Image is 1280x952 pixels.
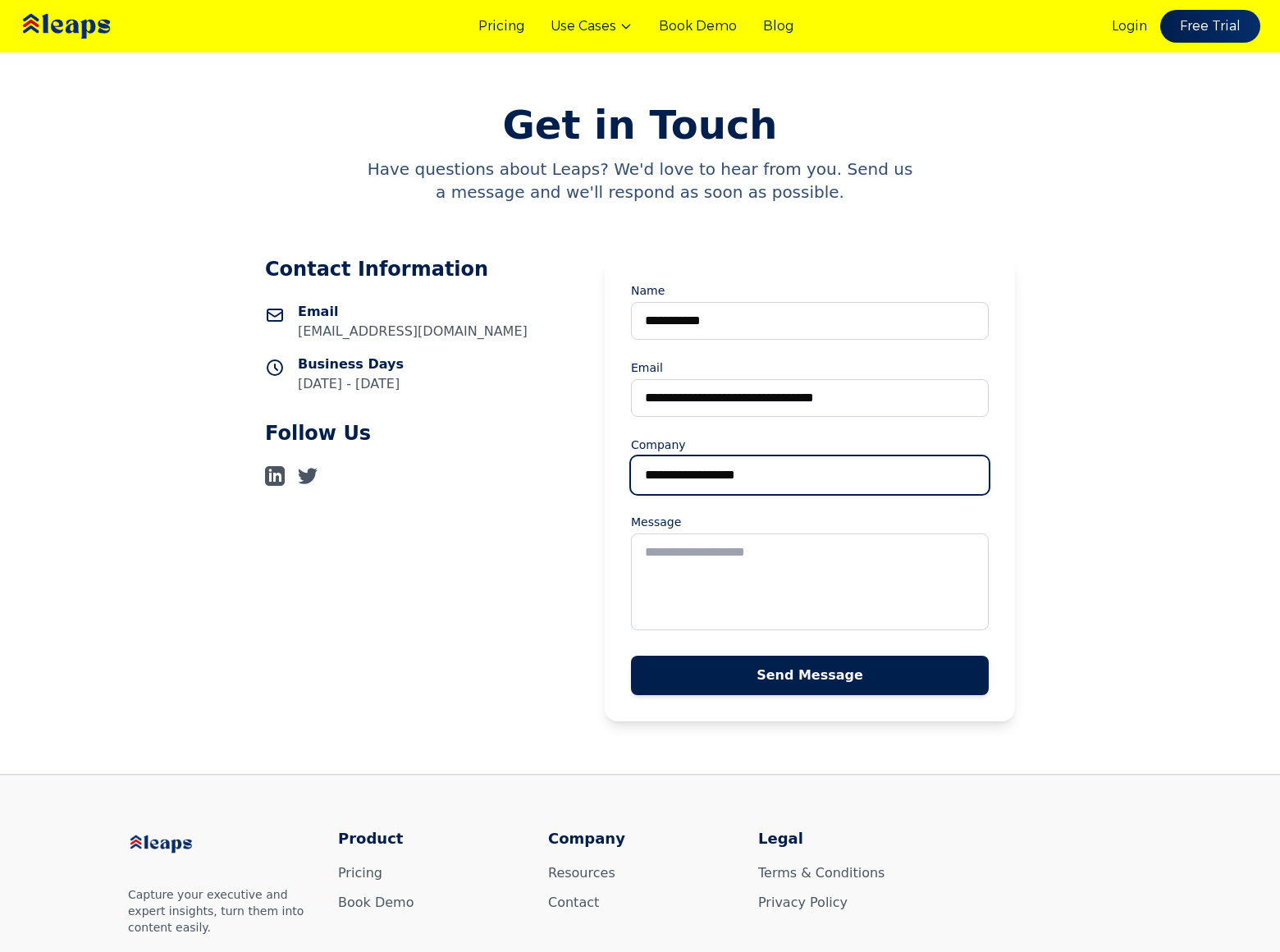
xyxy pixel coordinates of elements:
[338,895,414,910] a: Book Demo
[631,359,989,376] label: Email
[758,827,942,850] h3: Legal
[1112,16,1147,36] a: Login
[298,322,528,341] p: [EMAIL_ADDRESS][DOMAIN_NAME]
[631,656,989,695] button: Send Message
[758,865,885,881] a: Terms & Conditions
[659,16,737,36] a: Book Demo
[128,827,226,861] img: Leaps
[265,420,552,446] h2: Follow Us
[631,514,989,530] label: Message
[1160,10,1260,43] a: Free Trial
[548,865,615,881] a: Resources
[551,16,633,36] button: Use Cases
[478,16,524,36] a: Pricing
[20,2,159,50] img: Leaps Logo
[548,895,599,910] a: Contact
[128,886,312,936] p: Capture your executive and expert insights, turn them into content easily.
[298,302,528,322] h3: Email
[364,158,916,204] p: Have questions about Leaps? We'd love to hear from you. Send us a message and we'll respond as so...
[631,282,989,299] label: Name
[298,374,404,394] p: [DATE] - [DATE]
[758,895,848,910] a: Privacy Policy
[631,437,989,453] label: Company
[763,16,793,36] a: Blog
[338,827,522,850] h3: Product
[298,355,404,374] h3: Business Days
[265,256,552,282] h2: Contact Information
[338,865,382,881] a: Pricing
[141,105,1139,144] h1: Get in Touch
[548,827,732,850] h3: Company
